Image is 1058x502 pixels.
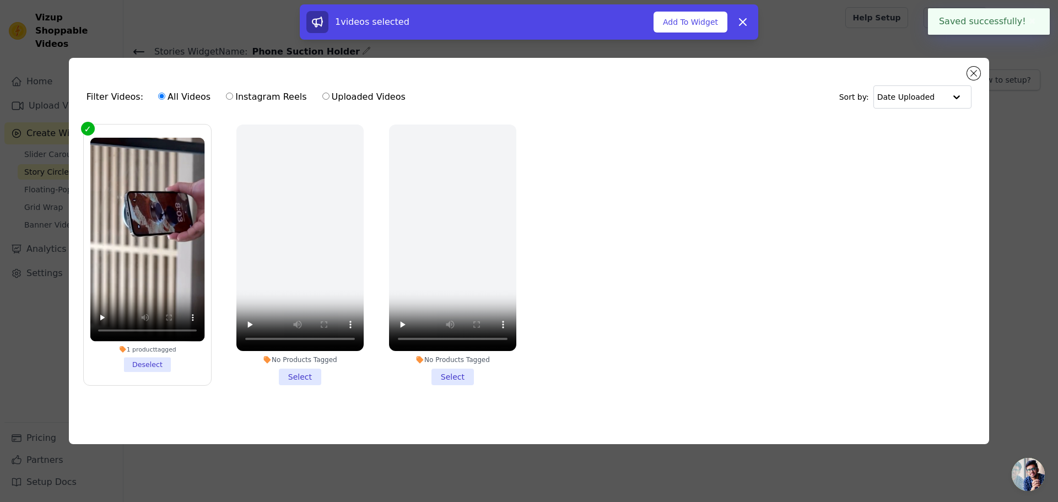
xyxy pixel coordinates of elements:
div: No Products Tagged [389,355,516,364]
button: Add To Widget [654,12,727,33]
div: Saved successfully! [928,8,1050,35]
label: All Videos [158,90,211,104]
div: 1 product tagged [90,346,204,353]
label: Uploaded Videos [322,90,406,104]
div: Sort by: [839,85,972,109]
a: Open chat [1012,458,1045,491]
div: No Products Tagged [236,355,364,364]
label: Instagram Reels [225,90,307,104]
span: 1 videos selected [335,17,409,27]
button: Close modal [967,67,980,80]
button: Close [1026,15,1039,28]
div: Filter Videos: [87,84,412,110]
